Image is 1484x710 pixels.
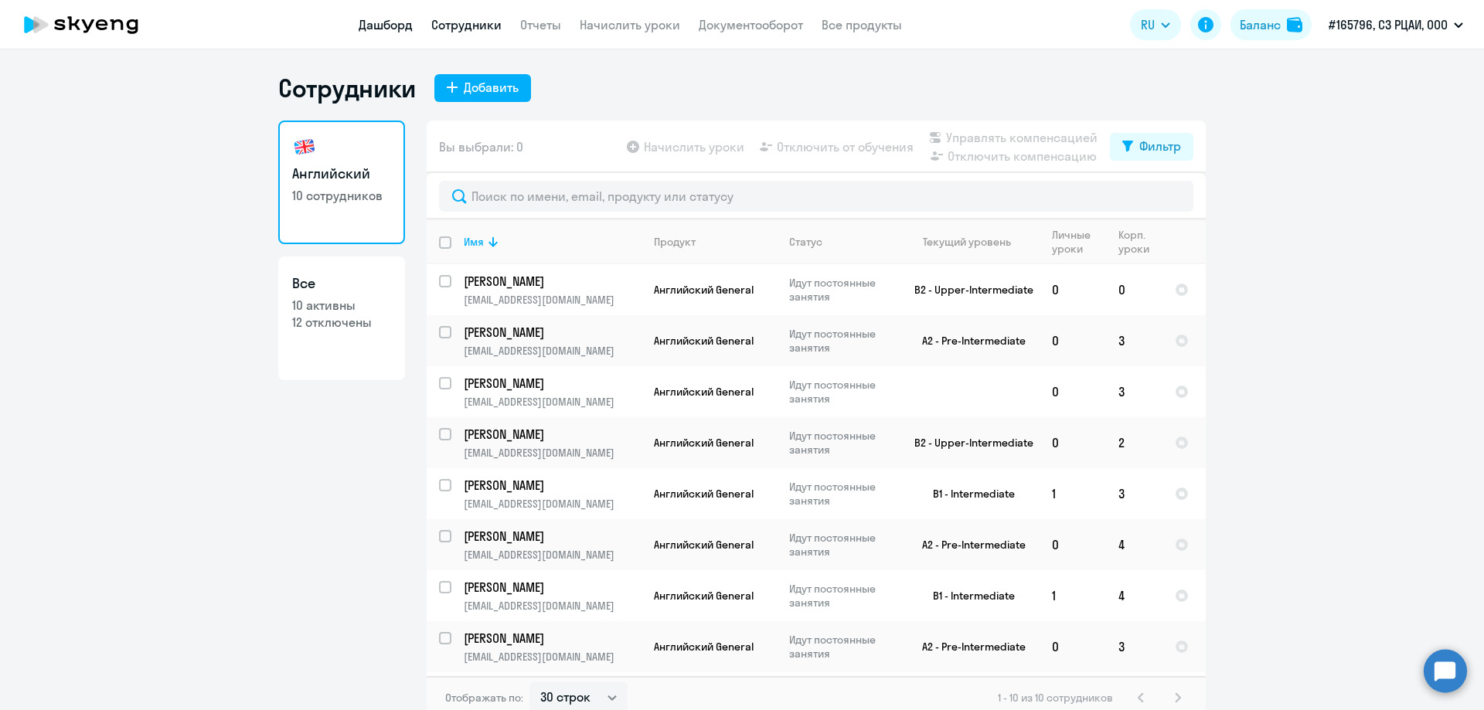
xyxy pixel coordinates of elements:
h3: Английский [292,164,391,184]
p: Идут постоянные занятия [789,378,895,406]
p: #165796, СЗ РЦАИ, ООО [1329,15,1448,34]
td: A2 - Pre-Intermediate [896,519,1040,570]
span: Английский General [654,589,754,603]
span: 1 - 10 из 10 сотрудников [998,691,1113,705]
div: Корп. уроки [1118,228,1162,256]
td: 3 [1106,366,1162,417]
p: [EMAIL_ADDRESS][DOMAIN_NAME] [464,395,641,409]
a: Все10 активны12 отключены [278,256,405,380]
a: Сотрудники [431,17,502,32]
td: 1 [1040,570,1106,621]
p: [EMAIL_ADDRESS][DOMAIN_NAME] [464,599,641,613]
span: RU [1141,15,1155,34]
a: [PERSON_NAME] [464,630,641,647]
td: 0 [1040,417,1106,468]
span: Английский General [654,334,754,348]
p: [PERSON_NAME] [464,630,638,647]
p: [PERSON_NAME] [464,528,638,545]
a: [PERSON_NAME] [464,426,641,443]
p: Идут постоянные занятия [789,633,895,661]
p: Идут постоянные занятия [789,531,895,559]
div: Продукт [654,235,776,249]
a: [PERSON_NAME] [464,579,641,596]
a: [PERSON_NAME] [464,324,641,341]
button: Фильтр [1110,133,1193,161]
td: 0 [1040,519,1106,570]
p: Идут постоянные занятия [789,327,895,355]
td: 0 [1040,264,1106,315]
td: 3 [1106,468,1162,519]
td: B2 - Upper-Intermediate [896,417,1040,468]
h1: Сотрудники [278,73,416,104]
a: Документооборот [699,17,803,32]
p: [EMAIL_ADDRESS][DOMAIN_NAME] [464,446,641,460]
a: [PERSON_NAME] [464,273,641,290]
button: RU [1130,9,1181,40]
a: Отчеты [520,17,561,32]
span: Английский General [654,538,754,552]
span: Английский General [654,283,754,297]
div: Фильтр [1139,137,1181,155]
td: 4 [1106,519,1162,570]
div: Личные уроки [1052,228,1105,256]
td: 0 [1040,621,1106,672]
div: Текущий уровень [908,235,1039,249]
td: 3 [1106,621,1162,672]
td: 0 [1040,315,1106,366]
td: A2 - Pre-Intermediate [896,621,1040,672]
p: [EMAIL_ADDRESS][DOMAIN_NAME] [464,293,641,307]
a: Дашборд [359,17,413,32]
div: Корп. уроки [1118,228,1152,256]
button: #165796, СЗ РЦАИ, ООО [1321,6,1471,43]
td: 3 [1106,315,1162,366]
p: [EMAIL_ADDRESS][DOMAIN_NAME] [464,497,641,511]
span: Отображать по: [445,691,523,705]
a: Начислить уроки [580,17,680,32]
a: Английский10 сотрудников [278,121,405,244]
input: Поиск по имени, email, продукту или статусу [439,181,1193,212]
p: [PERSON_NAME] [464,273,638,290]
div: Баланс [1240,15,1281,34]
td: 1 [1040,468,1106,519]
img: balance [1287,17,1302,32]
p: Идут постоянные занятия [789,480,895,508]
div: Добавить [464,78,519,97]
div: Личные уроки [1052,228,1095,256]
div: Продукт [654,235,696,249]
button: Добавить [434,74,531,102]
td: A2 - Pre-Intermediate [896,315,1040,366]
p: [PERSON_NAME] [464,579,638,596]
p: [PERSON_NAME] [464,324,638,341]
p: 12 отключены [292,314,391,331]
img: english [292,134,317,159]
td: B2 - Upper-Intermediate [896,264,1040,315]
a: [PERSON_NAME] [464,375,641,392]
p: [EMAIL_ADDRESS][DOMAIN_NAME] [464,344,641,358]
p: [EMAIL_ADDRESS][DOMAIN_NAME] [464,650,641,664]
span: Английский General [654,385,754,399]
h3: Все [292,273,391,294]
p: Идут постоянные занятия [789,276,895,304]
p: [EMAIL_ADDRESS][DOMAIN_NAME] [464,548,641,562]
a: [PERSON_NAME] [464,477,641,494]
td: 0 [1040,366,1106,417]
div: Текущий уровень [923,235,1011,249]
div: Статус [789,235,895,249]
p: Идут постоянные занятия [789,582,895,610]
td: 0 [1106,264,1162,315]
p: [PERSON_NAME] [464,375,638,392]
a: Все продукты [822,17,902,32]
span: Английский General [654,487,754,501]
span: Английский General [654,436,754,450]
td: 4 [1106,570,1162,621]
div: Имя [464,235,484,249]
span: Вы выбрали: 0 [439,138,523,156]
button: Балансbalance [1230,9,1312,40]
p: 10 активны [292,297,391,314]
p: [PERSON_NAME] [464,477,638,494]
p: Идут постоянные занятия [789,429,895,457]
a: [PERSON_NAME] [464,528,641,545]
td: B1 - Intermediate [896,468,1040,519]
div: Статус [789,235,822,249]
